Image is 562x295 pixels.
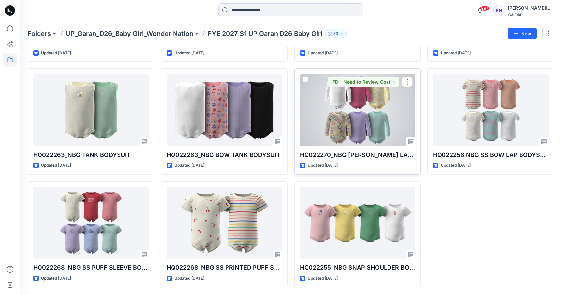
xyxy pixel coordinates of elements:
[208,29,322,38] p: FYE 2027 S1 UP Garan D26 Baby Girl
[167,150,282,160] p: HQ022263_NBG BOW TANK BODYSUIT
[508,4,554,12] div: [PERSON_NAME][DATE]
[433,150,549,160] p: HQ022256 NBG SS BOW LAP BODYSUIT
[167,74,282,146] a: HQ022263_NBG BOW TANK BODYSUIT
[167,263,282,272] p: HQ022268_NBG SS PRINTED PUFF SLEEVE BODYSUIT
[433,74,549,146] a: HQ022256 NBG SS BOW LAP BODYSUIT
[33,74,149,146] a: HQ022263_NBG TANK BODYSUIT
[28,29,51,38] a: Folders
[441,162,471,169] p: Updated [DATE]
[300,150,415,160] p: HQ022270_NBG [PERSON_NAME] LAP BODYSUIT
[508,12,554,17] div: Walmart
[333,30,338,37] p: 33
[174,50,204,57] p: Updated [DATE]
[308,50,338,57] p: Updated [DATE]
[441,50,471,57] p: Updated [DATE]
[300,74,415,146] a: HQ022270_NBG LS PICOT LAP BODYSUIT
[174,162,204,169] p: Updated [DATE]
[66,29,193,38] a: UP_Garan_D26_Baby Girl_Wonder Nation
[308,162,338,169] p: Updated [DATE]
[325,29,347,38] button: 33
[41,275,71,282] p: Updated [DATE]
[41,50,71,57] p: Updated [DATE]
[508,28,537,39] button: New
[41,162,71,169] p: Updated [DATE]
[493,5,505,16] div: EN
[480,6,490,11] span: 99+
[167,187,282,259] a: HQ022268_NBG SS PRINTED PUFF SLEEVE BODYSUIT
[33,187,149,259] a: HQ022268_NBG SS PUFF SLEEVE BODYSUIT
[33,263,149,272] p: HQ022268_NBG SS PUFF SLEEVE BODYSUIT
[33,150,149,160] p: HQ022263_NBG TANK BODYSUIT
[174,275,204,282] p: Updated [DATE]
[308,275,338,282] p: Updated [DATE]
[300,263,415,272] p: HQ022255_NBG SNAP SHOULDER BODYSUIT
[300,187,415,259] a: HQ022255_NBG SNAP SHOULDER BODYSUIT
